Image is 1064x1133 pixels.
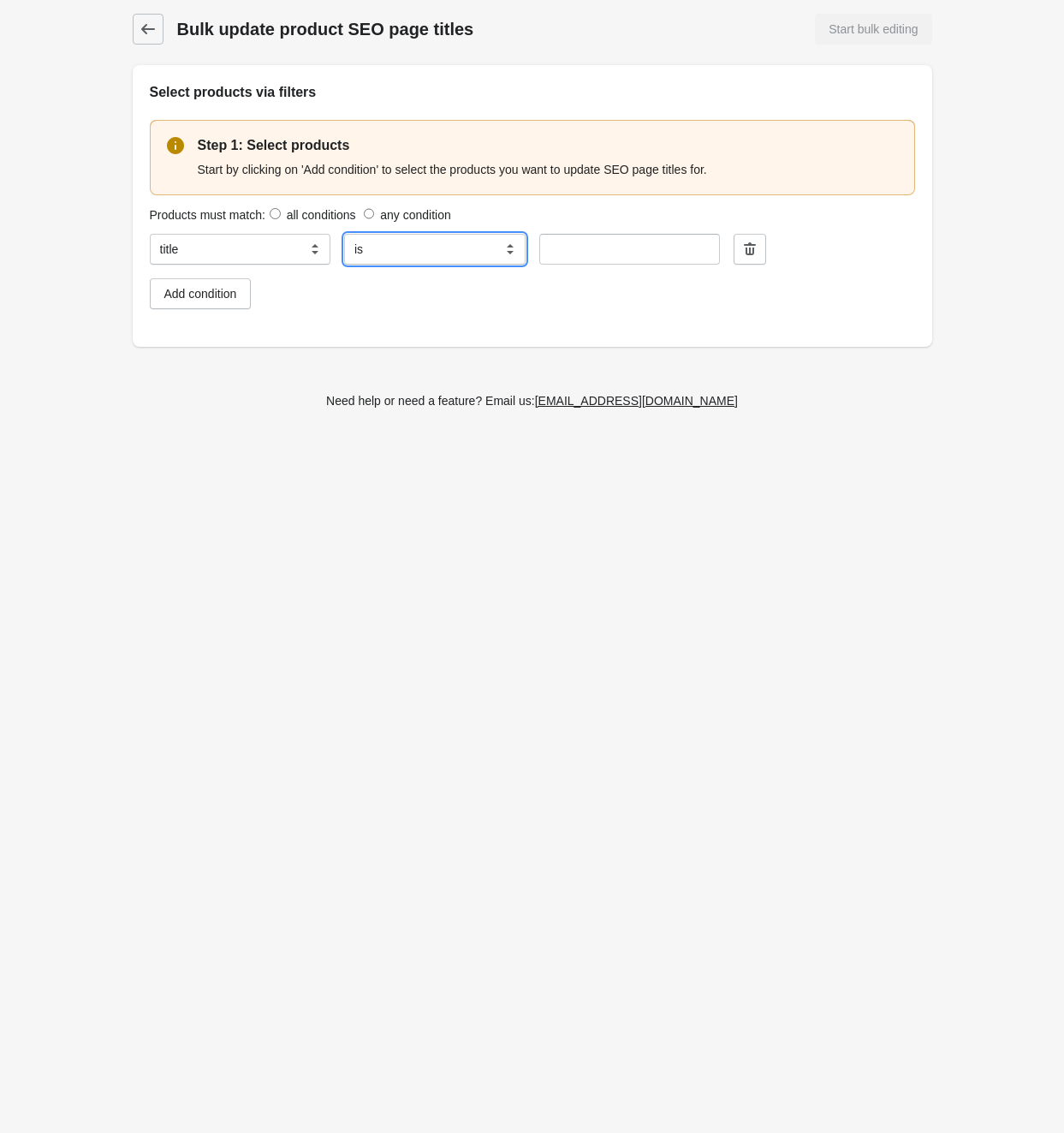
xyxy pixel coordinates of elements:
h2: Select products via filters [150,82,915,103]
h1: Bulk update product SEO page titles [177,17,631,41]
p: Step 1: Select products [198,135,898,156]
a: [EMAIL_ADDRESS][DOMAIN_NAME] [528,385,745,416]
div: Add condition [164,287,237,301]
div: [EMAIL_ADDRESS][DOMAIN_NAME] [535,394,738,408]
div: Start by clicking on 'Add condition' to select the products you want to update SEO page titles for. [198,156,898,180]
button: Add condition [150,278,252,309]
label: any condition [380,208,451,222]
label: all conditions [287,208,356,222]
div: Products must match: [150,206,915,224]
div: Need help or need a feature? Email us: [326,391,738,410]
